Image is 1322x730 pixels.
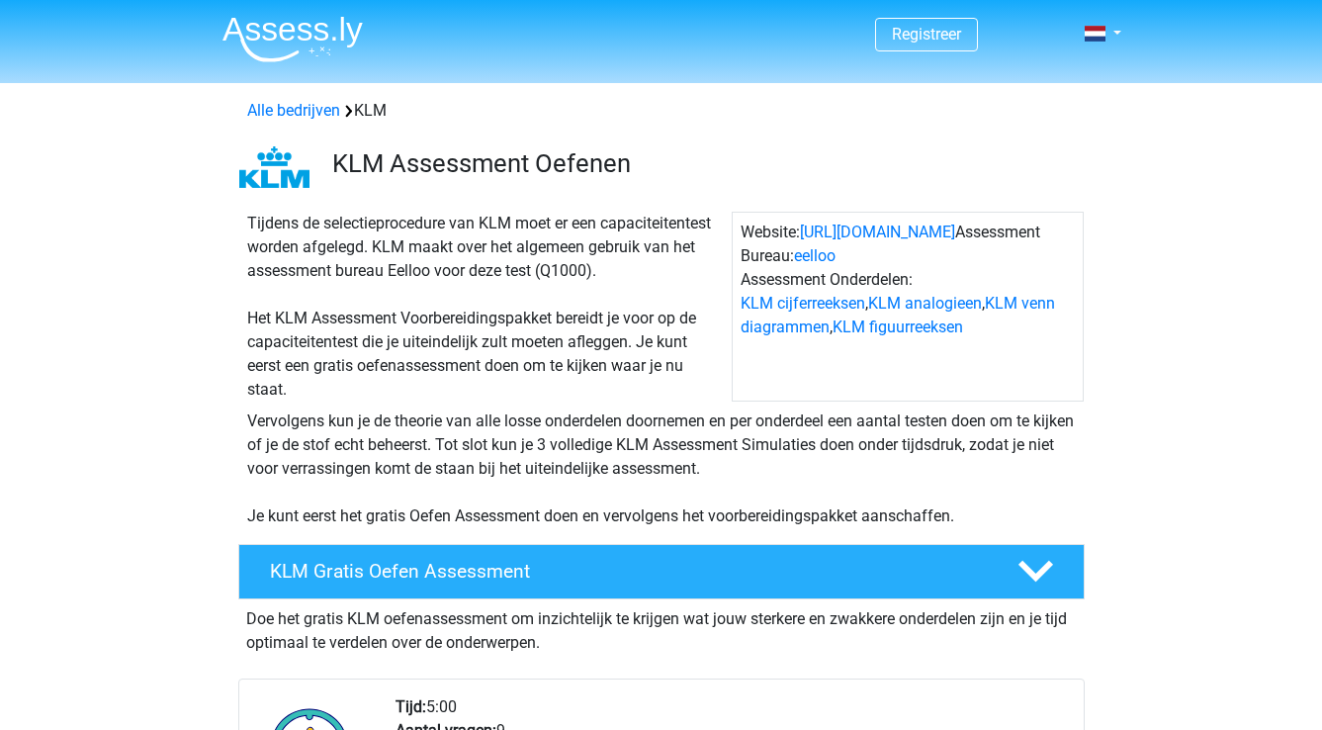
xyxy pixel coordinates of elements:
a: KLM Gratis Oefen Assessment [230,544,1093,599]
a: [URL][DOMAIN_NAME] [800,223,955,241]
a: KLM cijferreeksen [741,294,865,313]
a: KLM analogieen [868,294,982,313]
div: Website: Assessment Bureau: Assessment Onderdelen: , , , [732,212,1084,402]
div: Tijdens de selectieprocedure van KLM moet er een capaciteitentest worden afgelegd. KLM maakt over... [239,212,732,402]
a: eelloo [794,246,836,265]
img: Assessly [222,16,363,62]
a: KLM figuurreeksen [833,318,963,336]
div: Vervolgens kun je de theorie van alle losse onderdelen doornemen en per onderdeel een aantal test... [239,410,1084,528]
h4: KLM Gratis Oefen Assessment [270,560,986,583]
div: KLM [239,99,1084,123]
a: KLM venn diagrammen [741,294,1055,336]
h3: KLM Assessment Oefenen [332,148,1069,179]
a: Registreer [892,25,961,44]
b: Tijd: [396,697,426,716]
a: Alle bedrijven [247,101,340,120]
div: Doe het gratis KLM oefenassessment om inzichtelijk te krijgen wat jouw sterkere en zwakkere onder... [238,599,1085,655]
